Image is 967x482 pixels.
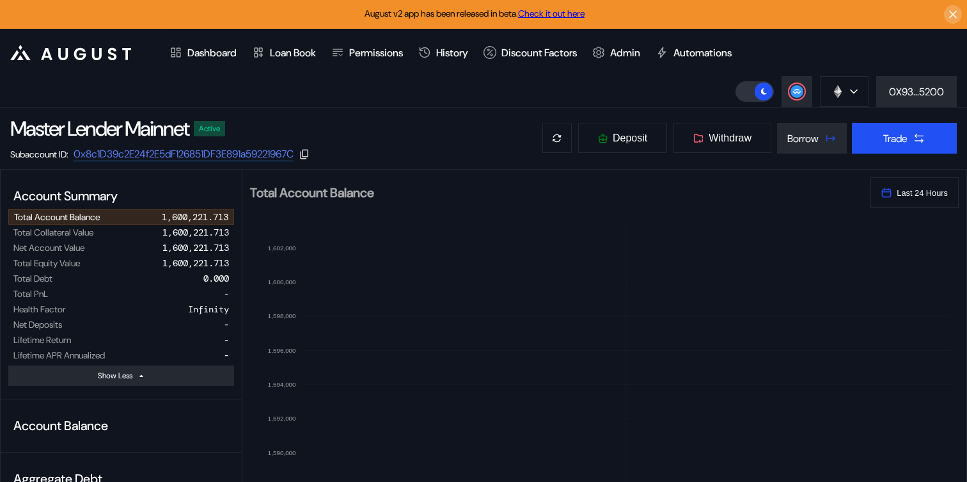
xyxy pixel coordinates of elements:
div: 0X93...5200 [889,85,944,99]
div: Total PnL [13,288,48,300]
span: August v2 app has been released in beta. [365,8,585,19]
button: Trade [852,123,957,154]
div: Master Lender Mainnet [10,115,189,142]
span: Withdraw [709,133,751,144]
div: Admin [610,46,640,60]
div: - [224,349,229,361]
div: 1,600,221.713 [162,242,229,253]
div: Total Collateral Value [13,227,93,238]
div: - [224,334,229,346]
a: Discount Factors [476,29,585,76]
img: chain logo [831,84,845,99]
div: Account Balance [8,412,234,439]
div: 1,600,221.713 [162,211,228,223]
div: Automations [673,46,732,60]
span: Deposit [613,133,647,144]
text: 1,590,000 [268,449,296,456]
button: Borrow [777,123,847,154]
div: Subaccount ID: [10,149,68,160]
button: chain logo [820,76,869,107]
a: Automations [648,29,739,76]
div: Borrow [787,132,819,145]
div: Infinity [188,303,229,315]
text: 1,598,000 [268,312,296,319]
div: 0.000 [203,273,229,284]
div: Net Account Value [13,242,84,253]
a: Check it out here [518,8,585,19]
text: 1,592,000 [268,415,296,422]
div: - [224,288,229,300]
div: Net Deposits [13,319,62,330]
a: History [411,29,476,76]
div: Active [199,124,220,133]
text: 1,600,000 [268,278,296,285]
a: Dashboard [162,29,244,76]
div: 1,600,221.713 [162,257,229,269]
div: Lifetime Return [13,334,71,346]
text: 1,594,000 [268,381,296,388]
button: Withdraw [673,123,772,154]
div: Trade [883,132,908,145]
button: Last 24 Hours [870,177,959,208]
div: Discount Factors [501,46,577,60]
div: Total Account Balance [14,211,100,223]
text: 1,596,000 [268,347,296,354]
div: Permissions [349,46,403,60]
div: Total Equity Value [13,257,80,269]
div: Account Summary [8,182,234,209]
div: Total Debt [13,273,52,284]
a: Loan Book [244,29,324,76]
button: 0X93...5200 [876,76,957,107]
div: History [436,46,468,60]
div: Health Factor [13,303,66,315]
div: Show Less [98,371,132,381]
div: 1,600,221.713 [162,227,229,238]
a: 0x8c1D39c2E24f2E5dF126851DF3E891a59221967C [74,147,294,161]
text: 1,602,000 [268,245,296,252]
div: - [224,319,229,330]
button: Show Less [8,366,234,386]
a: Admin [585,29,648,76]
a: Permissions [324,29,411,76]
span: Last 24 Hours [897,188,948,198]
button: Deposit [578,123,668,154]
div: Lifetime APR Annualized [13,349,105,361]
h2: Total Account Balance [250,186,860,199]
div: Dashboard [187,46,237,60]
div: Loan Book [270,46,316,60]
